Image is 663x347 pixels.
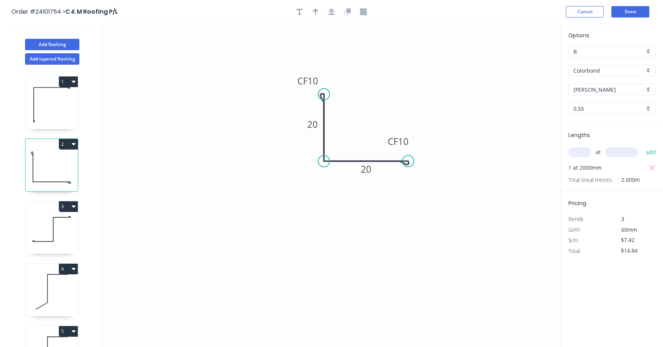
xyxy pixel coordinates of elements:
span: C & M Roofing P/L [65,7,118,16]
button: add [642,146,660,159]
input: Thickness [573,105,644,113]
svg: 0 [103,24,560,347]
button: 5 [59,326,78,337]
span: 1 at 2000mm [568,162,601,173]
input: Material [573,67,644,75]
span: Total lineal metres [568,175,612,185]
span: Lengths [568,131,590,139]
tspan: 10 [398,135,409,148]
button: 1 [59,76,78,87]
button: 4 [59,264,78,274]
button: Add flashing [25,39,79,50]
span: Girth [568,226,580,233]
input: Price level [573,48,644,56]
tspan: 10 [308,75,318,87]
span: Bends [568,215,584,223]
button: Add tapered flashing [25,53,79,65]
span: Total [568,247,580,255]
input: Colour [573,86,644,94]
button: Cancel [566,6,604,18]
tspan: 20 [307,118,318,131]
button: Done [611,6,649,18]
tspan: CF [388,135,398,148]
button: 3 [59,201,78,212]
tspan: 20 [361,163,371,175]
span: Order #24101754 > [11,7,65,16]
span: 2.000m [612,175,640,185]
span: $/m [568,237,578,244]
span: Pricing [568,199,586,207]
span: Options [568,32,589,39]
span: at [596,147,601,158]
span: 3 [621,215,624,223]
tspan: CF [297,75,308,87]
span: 60mm [621,226,637,233]
button: 2 [59,139,78,150]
